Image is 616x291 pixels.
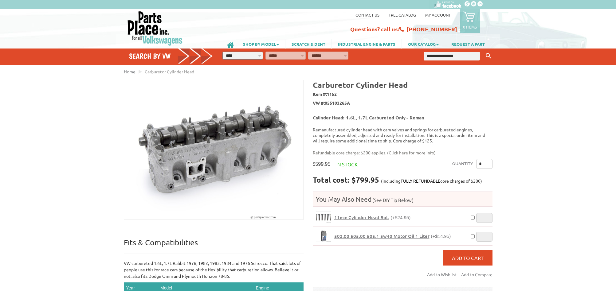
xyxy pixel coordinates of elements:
a: 11mm Cylinder Head Bolt [316,211,331,223]
button: Add to Cart [443,250,492,266]
span: 055103265A [325,100,350,106]
p: 0 items [463,24,477,29]
p: Fits & Compatibilities [124,238,304,254]
p: Remanufactured cylinder head with cam valves and springs for carbureted engines, completely assem... [313,127,492,143]
h4: Search by VW [129,52,213,60]
span: $599.95 [313,161,331,167]
h4: You May Also Need [313,195,492,203]
a: Add to Compare [461,271,492,278]
a: OUR CATALOG [402,39,445,49]
button: Keyword Search [484,51,493,61]
span: Item #: [313,90,492,99]
span: (See DIY Tip Below) [371,197,414,203]
a: SCRATCH & DENT [285,39,332,49]
a: 11mm Cylinder Head Bolt(+$24.95) [334,215,411,220]
img: Parts Place Inc! [127,11,183,46]
span: (including core charges of $200) [381,178,482,184]
a: Click here for more info [389,150,434,155]
span: Add to Cart [452,255,484,261]
b: Cylinder Head: 1.6L, 1.7L Carbureted Only - Reman [313,114,424,121]
a: 502.00 505.00 505.1 5w40 Motor Oil 1 Liter(+$14.95) [334,233,451,239]
a: REQUEST A PART [445,39,491,49]
strong: Total cost: $799.95 [313,175,379,184]
span: VW #: [313,99,492,108]
b: Carburetor Cylinder Head [313,80,408,90]
a: Home [124,69,135,74]
img: Carburetor Cylinder Head [124,80,303,219]
p: VW carbureted 1.6L, 1.7L Rabbit 1976, 1982, 1983, 1984 and 1976 Scirocco. That said, lots of peop... [124,260,304,279]
span: In stock [336,161,358,167]
a: FULLY REFUNDABLE [401,178,440,184]
label: Quantity [452,159,473,169]
img: 11mm Cylinder Head Bolt [316,211,331,223]
a: My Account [425,12,451,17]
a: 0 items [460,9,480,33]
span: Carburetor Cylinder Head [145,69,194,74]
p: Refundable core charge: $200 applies. ( ) [313,149,488,156]
span: 1152 [327,91,337,97]
span: (+$24.95) [391,215,411,220]
a: INDUSTRIAL ENGINE & PARTS [332,39,402,49]
img: 502.00 505.00 505.1 5w40 Motor Oil 1 Liter [316,230,331,242]
span: (+$14.95) [431,234,451,239]
a: Free Catalog [389,12,416,17]
a: SHOP BY MODEL [237,39,285,49]
a: Add to Wishlist [427,271,459,278]
a: Contact us [355,12,379,17]
span: 502.00 505.00 505.1 5w40 Motor Oil 1 Liter [334,233,430,239]
span: 11mm Cylinder Head Bolt [334,214,389,220]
